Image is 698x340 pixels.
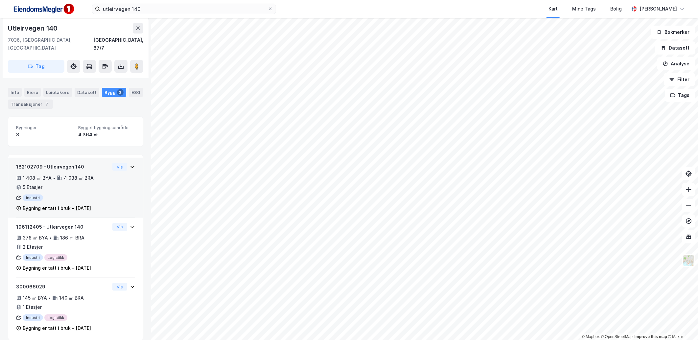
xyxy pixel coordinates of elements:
[655,41,695,55] button: Datasett
[23,204,91,212] div: Bygning er tatt i bruk - [DATE]
[16,125,73,130] span: Bygninger
[49,235,52,240] div: •
[78,125,135,130] span: Bygget bygningsområde
[23,303,42,311] div: 1 Etasjer
[129,88,143,97] div: ESG
[43,88,72,97] div: Leietakere
[665,308,698,340] iframe: Chat Widget
[100,4,268,14] input: Søk på adresse, matrikkel, gårdeiere, leietakere eller personer
[23,264,91,272] div: Bygning er tatt i bruk - [DATE]
[23,174,52,182] div: 1 408 ㎡ BYA
[665,89,695,102] button: Tags
[651,26,695,39] button: Bokmerker
[16,283,110,291] div: 300066029
[657,57,695,70] button: Analyse
[610,5,622,13] div: Bolig
[23,243,43,251] div: 2 Etasjer
[8,60,64,73] button: Tag
[635,334,667,339] a: Improve this map
[16,163,110,171] div: 182102709 - Utleirvegen 140
[44,101,50,107] div: 7
[16,131,73,139] div: 3
[75,88,99,97] div: Datasett
[23,294,47,302] div: 145 ㎡ BYA
[8,88,22,97] div: Info
[11,2,76,16] img: F4PB6Px+NJ5v8B7XTbfpPpyloAAAAASUVORK5CYII=
[665,308,698,340] div: Kontrollprogram for chat
[8,100,53,109] div: Transaksjoner
[93,36,143,52] div: [GEOGRAPHIC_DATA], 87/7
[572,5,596,13] div: Mine Tags
[117,89,124,96] div: 3
[16,223,110,231] div: 196112405 - Utleirvegen 140
[24,88,41,97] div: Eiere
[664,73,695,86] button: Filter
[48,295,51,301] div: •
[112,283,127,291] button: Vis
[548,5,558,13] div: Kart
[8,36,93,52] div: 7036, [GEOGRAPHIC_DATA], [GEOGRAPHIC_DATA]
[582,334,600,339] a: Mapbox
[59,294,84,302] div: 140 ㎡ BRA
[23,324,91,332] div: Bygning er tatt i bruk - [DATE]
[8,23,59,34] div: Utleirvegen 140
[23,234,48,242] div: 378 ㎡ BYA
[53,175,56,181] div: •
[683,254,695,267] img: Z
[102,88,126,97] div: Bygg
[60,234,84,242] div: 186 ㎡ BRA
[23,183,42,191] div: 5 Etasjer
[112,223,127,231] button: Vis
[64,174,94,182] div: 4 038 ㎡ BRA
[640,5,677,13] div: [PERSON_NAME]
[601,334,633,339] a: OpenStreetMap
[78,131,135,139] div: 4 364 ㎡
[112,163,127,171] button: Vis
